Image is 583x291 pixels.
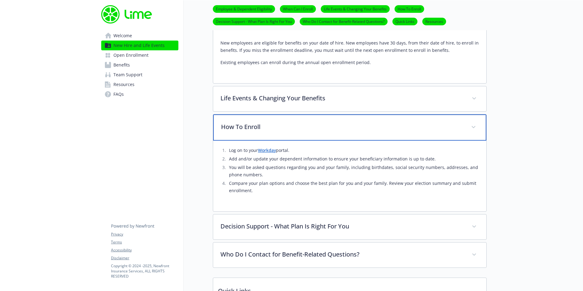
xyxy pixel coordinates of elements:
a: Resources [101,80,178,89]
a: Open Enrollment [101,50,178,60]
a: Who Do I Contact for Benefit-Related Questions? [300,18,388,24]
a: How To Enroll [395,6,424,12]
p: Copyright © 2024 - 2025 , Newfront Insurance Services, ALL RIGHTS RESERVED [111,263,178,279]
li: You will be asked questions regarding you and your family, including birthdates, social security ... [227,164,479,178]
a: Resources [422,18,446,24]
a: Decision Support - What Plan Is Right For You [213,18,295,24]
p: Who Do I Contact for Benefit-Related Questions? [220,250,464,259]
li: Log on to your portal. [227,147,479,154]
div: Decision Support - What Plan Is Right For You [213,214,486,239]
span: FAQs [113,89,124,99]
p: How To Enroll [221,122,464,131]
a: New Hire and Life Events [101,41,178,50]
span: New Hire and Life Events [113,41,165,50]
a: Employee & Dependent Eligibility [213,6,275,12]
a: Team Support [101,70,178,80]
div: When Can I Enroll [213,34,486,83]
a: Privacy [111,232,178,237]
p: Life Events & Changing Your Benefits [220,94,464,103]
a: Quick Links [392,18,417,24]
a: Welcome [101,31,178,41]
span: Resources [113,80,134,89]
a: Workday [258,147,276,153]
div: How To Enroll [213,141,486,211]
p: Existing employees can enroll during the annual open enrollment period. [220,59,479,66]
li: Compare your plan options and choose the best plan for you and your family. Review your election ... [227,180,479,194]
a: Life Events & Changing Your Benefits [321,6,390,12]
div: Life Events & Changing Your Benefits [213,86,486,111]
a: When Can I Enroll [280,6,316,12]
div: How To Enroll [213,114,486,141]
span: Open Enrollment [113,50,148,60]
a: FAQs [101,89,178,99]
li: Add and/or update your dependent information to ensure your beneficiary information is up to date. [227,155,479,163]
span: Benefits [113,60,130,70]
a: Accessibility [111,247,178,253]
p: New employees are eligible for benefits on your date of hire. New employees have 30 days, from th... [220,39,479,54]
p: Decision Support - What Plan Is Right For You [220,222,464,231]
span: Team Support [113,70,142,80]
a: Terms [111,239,178,245]
a: Benefits [101,60,178,70]
span: Welcome [113,31,132,41]
a: Disclaimer [111,255,178,261]
div: Who Do I Contact for Benefit-Related Questions? [213,242,486,268]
